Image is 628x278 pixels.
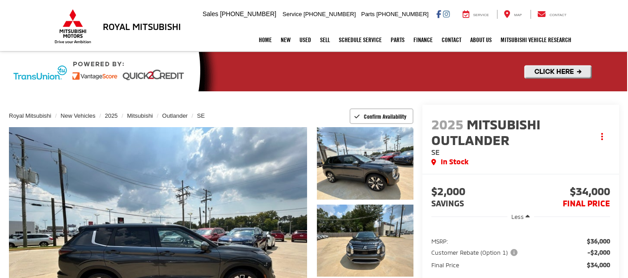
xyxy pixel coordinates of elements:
[295,29,316,51] a: Used
[431,248,521,257] button: Customer Rebate (Option 1)
[431,248,519,257] span: Customer Rebate (Option 1)
[549,13,566,17] span: Contact
[202,10,218,17] span: Sales
[105,112,118,119] a: 2025
[317,127,413,200] a: Expand Photo 1
[587,237,610,246] span: $36,000
[594,129,610,145] button: Actions
[443,10,450,17] a: Instagram: Click to visit our Instagram page
[601,133,603,140] span: dropdown dots
[431,261,459,269] span: Final Price
[254,29,276,51] a: Home
[103,21,181,31] h3: Royal Mitsubishi
[197,112,205,119] a: SE
[431,198,464,208] span: SAVINGS
[431,148,440,156] span: SE
[473,13,489,17] span: Service
[431,116,540,148] span: Mitsubishi Outlander
[316,29,334,51] a: Sell
[386,29,409,51] a: Parts: Opens in a new tab
[9,112,51,119] a: Royal Mitsubishi
[431,237,448,246] span: MSRP:
[441,157,468,167] span: In Stock
[317,205,413,277] a: Expand Photo 2
[431,186,521,199] span: $2,000
[220,10,276,17] span: [PHONE_NUMBER]
[587,261,610,269] span: $34,000
[507,209,535,225] button: Less
[497,10,528,19] a: Map
[563,198,610,208] span: FINAL PRICE
[511,213,524,220] span: Less
[61,112,96,119] a: New Vehicles
[350,108,413,124] button: Confirm Availability
[456,10,496,19] a: Service
[531,10,573,19] a: Contact
[361,11,375,17] span: Parts
[162,112,188,119] a: Outlander
[316,204,414,278] img: 2025 Mitsubishi Outlander SE
[364,113,406,120] span: Confirm Availability
[431,116,464,132] span: 2025
[316,126,414,200] img: 2025 Mitsubishi Outlander SE
[409,29,437,51] a: Finance
[466,29,496,51] a: About Us
[521,186,610,199] span: $34,000
[496,29,576,51] a: Mitsubishi Vehicle Research
[587,248,610,257] span: -$2,000
[437,29,466,51] a: Contact
[127,112,153,119] a: Mitsubishi
[436,10,441,17] a: Facebook: Click to visit our Facebook page
[53,9,93,44] img: Mitsubishi
[282,11,302,17] span: Service
[1,52,627,91] img: Quick2Credit
[303,11,356,17] span: [PHONE_NUMBER]
[334,29,386,51] a: Schedule Service: Opens in a new tab
[514,13,522,17] span: Map
[376,11,429,17] span: [PHONE_NUMBER]
[276,29,295,51] a: New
